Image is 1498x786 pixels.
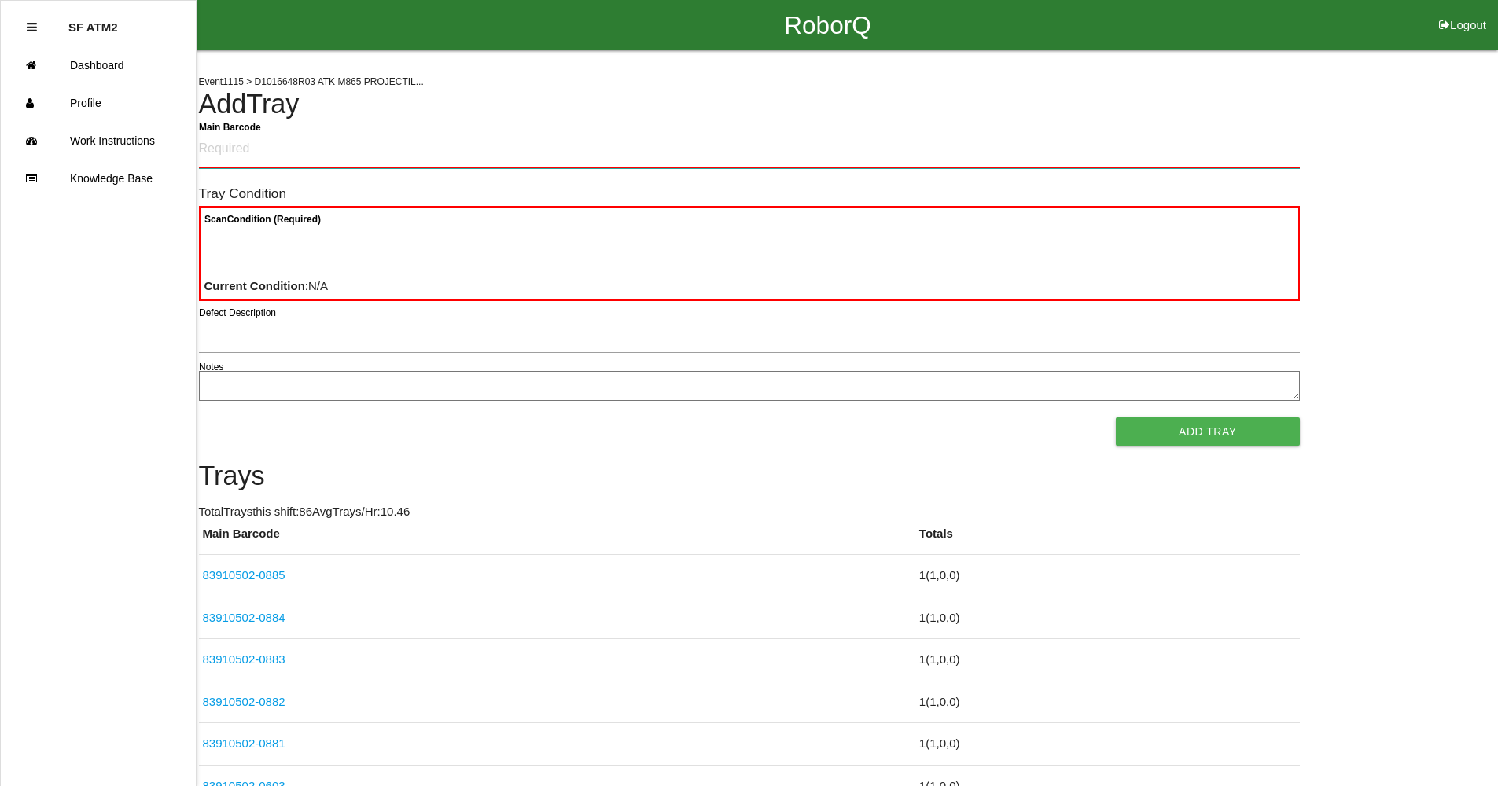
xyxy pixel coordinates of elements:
[199,461,1300,491] h4: Trays
[1,84,196,122] a: Profile
[27,9,37,46] div: Close
[199,121,261,132] b: Main Barcode
[915,639,1300,681] td: 1 ( 1 , 0 , 0 )
[203,736,285,750] a: 83910502-0881
[203,611,285,624] a: 83910502-0884
[199,90,1300,119] h4: Add Tray
[204,279,305,292] b: Current Condition
[203,652,285,666] a: 83910502-0883
[204,279,329,292] span: : N/A
[199,525,915,555] th: Main Barcode
[1,160,196,197] a: Knowledge Base
[1,122,196,160] a: Work Instructions
[199,306,276,320] label: Defect Description
[199,76,424,87] span: Event 1115 > D1016648R03 ATK M865 PROJECTIL...
[203,568,285,582] a: 83910502-0885
[915,555,1300,597] td: 1 ( 1 , 0 , 0 )
[915,723,1300,766] td: 1 ( 1 , 0 , 0 )
[1116,417,1299,446] button: Add Tray
[204,214,321,225] b: Scan Condition (Required)
[915,681,1300,723] td: 1 ( 1 , 0 , 0 )
[199,131,1300,168] input: Required
[915,525,1300,555] th: Totals
[203,695,285,708] a: 83910502-0882
[199,186,1300,201] h6: Tray Condition
[68,9,118,34] p: SF ATM2
[915,597,1300,639] td: 1 ( 1 , 0 , 0 )
[199,503,1300,521] p: Total Trays this shift: 86 Avg Trays /Hr: 10.46
[199,360,223,374] label: Notes
[1,46,196,84] a: Dashboard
